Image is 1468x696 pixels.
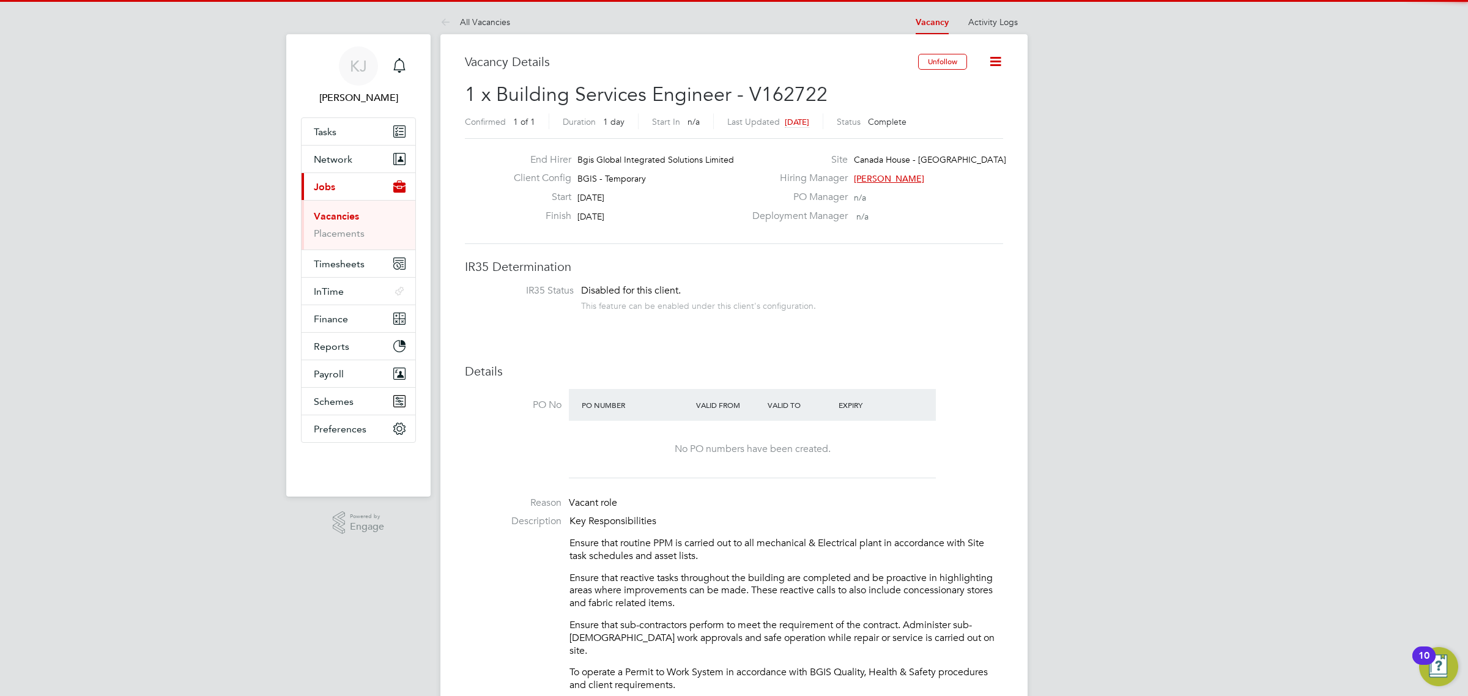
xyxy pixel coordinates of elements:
span: Timesheets [314,258,365,270]
label: Client Config [504,172,571,185]
button: Reports [302,333,415,360]
label: Description [465,515,562,528]
div: Valid To [765,394,836,416]
p: Key Responsibilities [569,515,1003,528]
img: fastbook-logo-retina.png [302,455,416,475]
label: Confirmed [465,116,506,127]
div: This feature can be enabled under this client's configuration. [581,297,816,311]
a: Tasks [302,118,415,145]
button: Schemes [302,388,415,415]
a: Activity Logs [968,17,1018,28]
span: Bgis Global Integrated Solutions Limited [577,154,734,165]
button: Jobs [302,173,415,200]
p: Ensure that sub-contractors perform to meet the requirement of the contract. Administer sub-[DEMO... [569,619,1003,657]
h3: Details [465,363,1003,379]
span: 1 of 1 [513,116,535,127]
span: Kyle Johnson [301,91,416,105]
span: Reports [314,341,349,352]
span: [DATE] [577,211,604,222]
a: Vacancy [916,17,949,28]
div: Jobs [302,200,415,250]
span: KJ [350,58,367,74]
button: Unfollow [918,54,967,70]
span: [PERSON_NAME] [854,173,924,184]
label: Finish [504,210,571,223]
div: Expiry [836,394,907,416]
label: End Hirer [504,154,571,166]
span: n/a [856,211,869,222]
span: BGIS - Temporary [577,173,646,184]
span: n/a [854,192,866,203]
label: Start In [652,116,680,127]
p: Ensure that reactive tasks throughout the building are completed and be proactive in highlighting... [569,572,1003,610]
span: Complete [868,116,906,127]
span: 1 day [603,116,625,127]
label: Deployment Manager [745,210,848,223]
a: Placements [314,228,365,239]
label: Status [837,116,861,127]
span: [DATE] [577,192,604,203]
a: Powered byEngage [333,511,385,535]
div: No PO numbers have been created. [581,443,924,456]
button: Payroll [302,360,415,387]
button: Open Resource Center, 10 new notifications [1419,647,1458,686]
button: Finance [302,305,415,332]
h3: IR35 Determination [465,259,1003,275]
a: All Vacancies [440,17,510,28]
label: IR35 Status [477,284,574,297]
label: Site [745,154,848,166]
button: InTime [302,278,415,305]
span: Disabled for this client. [581,284,681,297]
span: Jobs [314,181,335,193]
p: To operate a Permit to Work System in accordance with BGIS Quality, Health & Safety procedures an... [569,666,1003,692]
h3: Vacancy Details [465,54,918,70]
button: Timesheets [302,250,415,277]
span: Engage [350,522,384,532]
button: Network [302,146,415,172]
span: Schemes [314,396,354,407]
a: Go to home page [301,455,416,475]
span: InTime [314,286,344,297]
a: Vacancies [314,210,359,222]
label: PO Manager [745,191,848,204]
a: KJ[PERSON_NAME] [301,46,416,105]
div: 10 [1418,656,1429,672]
span: n/a [688,116,700,127]
nav: Main navigation [286,34,431,497]
label: Start [504,191,571,204]
label: Duration [563,116,596,127]
button: Preferences [302,415,415,442]
span: Powered by [350,511,384,522]
span: Network [314,154,352,165]
span: Tasks [314,126,336,138]
span: Preferences [314,423,366,435]
span: Finance [314,313,348,325]
span: Canada House - [GEOGRAPHIC_DATA] [854,154,1006,165]
label: PO No [465,399,562,412]
label: Reason [465,497,562,509]
div: Valid From [693,394,765,416]
label: Last Updated [727,116,780,127]
label: Hiring Manager [745,172,848,185]
span: Payroll [314,368,344,380]
div: PO Number [579,394,693,416]
span: [DATE] [785,117,809,127]
span: Vacant role [569,497,617,509]
p: Ensure that routine PPM is carried out to all mechanical & Electrical plant in accordance with Si... [569,537,1003,563]
span: 1 x Building Services Engineer - V162722 [465,83,828,106]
